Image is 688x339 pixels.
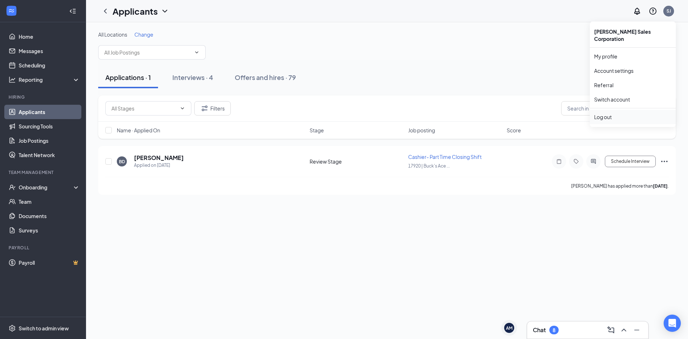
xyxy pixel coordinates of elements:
[620,326,628,334] svg: ChevronUp
[113,5,158,17] h1: Applicants
[649,7,657,15] svg: QuestionInfo
[561,101,669,116] input: Search in applications
[9,169,78,175] div: Team Management
[594,53,672,60] a: My profile
[19,223,80,237] a: Surveys
[589,159,598,164] svg: ActiveChat
[200,104,209,113] svg: Filter
[571,183,669,189] p: [PERSON_NAME] has applied more than .
[9,76,16,83] svg: Analysis
[653,183,668,189] b: [DATE]
[19,119,80,133] a: Sourcing Tools
[310,158,404,165] div: Review Stage
[134,154,184,162] h5: [PERSON_NAME]
[98,31,127,38] span: All Locations
[633,7,641,15] svg: Notifications
[9,245,78,251] div: Payroll
[572,159,580,164] svg: Tag
[105,73,151,82] div: Applications · 1
[134,31,153,38] span: Change
[19,105,80,119] a: Applicants
[19,58,80,72] a: Scheduling
[618,324,630,336] button: ChevronUp
[161,7,169,15] svg: ChevronDown
[408,127,435,134] span: Job posting
[594,81,672,89] a: Referral
[605,156,656,167] button: Schedule Interview
[594,113,672,121] div: Log out
[666,8,671,14] div: SJ
[310,127,324,134] span: Stage
[408,163,450,169] span: 17920 | Buck's Ace ...
[19,184,74,191] div: Onboarding
[194,101,231,116] button: Filter Filters
[117,127,160,134] span: Name · Applied On
[664,315,681,332] div: Open Intercom Messenger
[9,184,16,191] svg: UserCheck
[19,44,80,58] a: Messages
[19,133,80,148] a: Job Postings
[19,209,80,223] a: Documents
[590,24,676,46] div: [PERSON_NAME] Sales Corporation
[19,194,80,209] a: Team
[104,48,191,56] input: All Job Postings
[235,73,296,82] div: Offers and hires · 79
[19,29,80,44] a: Home
[172,73,213,82] div: Interviews · 4
[660,157,669,166] svg: Ellipses
[101,7,110,15] svg: ChevronLeft
[194,50,200,55] svg: ChevronDown
[9,325,16,332] svg: Settings
[408,154,482,160] span: Cashier- Part Time Closing Shift
[134,162,184,169] div: Applied on [DATE]
[631,324,642,336] button: Minimize
[69,8,76,15] svg: Collapse
[111,104,177,112] input: All Stages
[19,148,80,162] a: Talent Network
[507,127,521,134] span: Score
[8,7,15,14] svg: WorkstreamLogo
[19,325,69,332] div: Switch to admin view
[180,105,185,111] svg: ChevronDown
[555,159,563,164] svg: Note
[594,96,630,103] a: Switch account
[19,255,80,270] a: PayrollCrown
[632,326,641,334] svg: Minimize
[594,67,672,74] a: Account settings
[9,94,78,100] div: Hiring
[19,76,80,83] div: Reporting
[605,324,617,336] button: ComposeMessage
[607,326,615,334] svg: ComposeMessage
[553,327,555,333] div: 8
[119,159,125,165] div: BD
[533,326,546,334] h3: Chat
[506,325,512,331] div: AM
